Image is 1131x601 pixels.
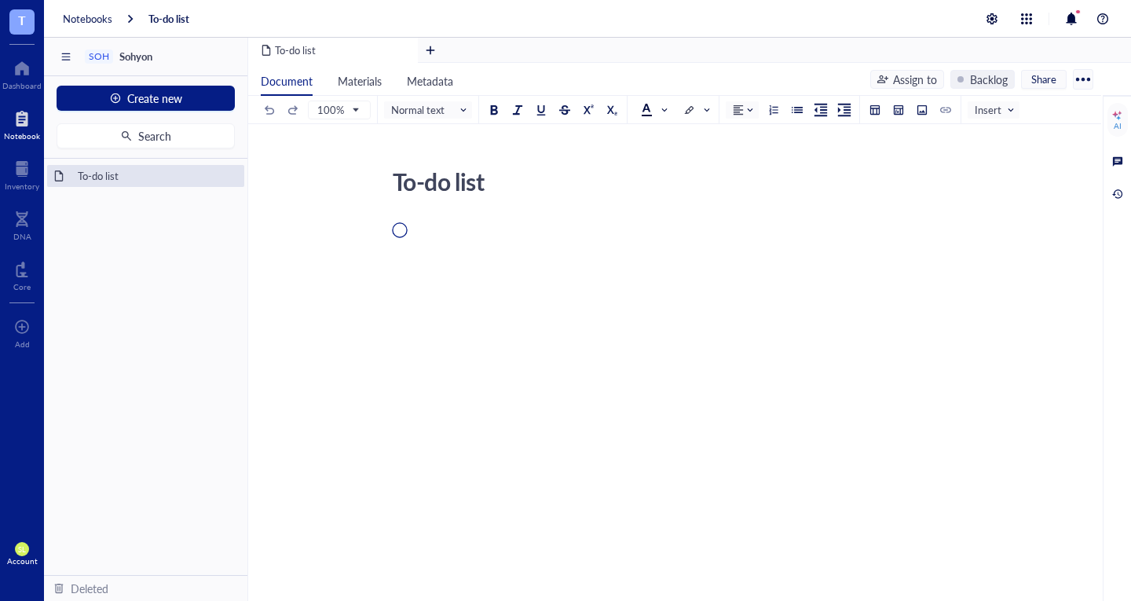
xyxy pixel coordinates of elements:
[5,181,39,191] div: Inventory
[89,51,109,62] div: SOH
[407,73,453,89] span: Metadata
[391,103,468,117] span: Normal text
[13,232,31,241] div: DNA
[4,106,40,141] a: Notebook
[893,71,937,88] div: Assign to
[138,130,171,142] span: Search
[71,165,238,187] div: To-do list
[4,131,40,141] div: Notebook
[148,12,189,26] a: To-do list
[1021,70,1067,89] button: Share
[13,282,31,291] div: Core
[63,12,112,26] a: Notebooks
[57,123,235,148] button: Search
[2,81,42,90] div: Dashboard
[127,92,182,104] span: Create new
[338,73,382,89] span: Materials
[13,207,31,241] a: DNA
[71,580,108,597] div: Deleted
[975,103,1016,117] span: Insert
[317,103,358,117] span: 100%
[13,257,31,291] a: Core
[15,339,30,349] div: Add
[2,56,42,90] a: Dashboard
[18,10,26,30] span: T
[7,556,38,566] div: Account
[261,73,313,89] span: Document
[57,86,235,111] button: Create new
[970,71,1008,88] div: Backlog
[1031,72,1056,86] span: Share
[5,156,39,191] a: Inventory
[1114,121,1122,130] div: AI
[18,545,25,554] span: SL
[119,49,152,64] span: Sohyon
